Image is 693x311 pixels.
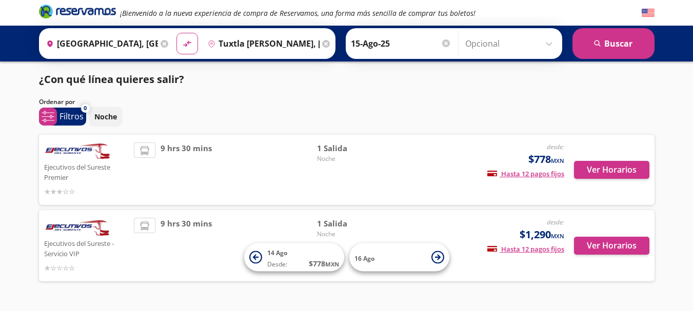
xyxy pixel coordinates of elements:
[354,254,374,262] span: 16 Ago
[161,142,212,197] span: 9 hrs 30 mins
[84,104,87,113] span: 0
[317,142,389,154] span: 1 Salida
[267,260,287,269] span: Desde:
[39,4,116,19] i: Brand Logo
[572,28,655,59] button: Buscar
[487,244,564,254] span: Hasta 12 pagos fijos
[39,4,116,22] a: Brand Logo
[244,243,344,272] button: 14 AgoDesde:$778MXN
[487,169,564,178] span: Hasta 12 pagos fijos
[94,111,117,122] p: Noche
[89,107,123,127] button: Noche
[325,260,339,268] small: MXN
[574,237,649,255] button: Ver Horarios
[520,227,564,242] span: $1,290
[39,108,86,126] button: 0Filtros
[120,8,476,18] em: ¡Bienvenido a la nueva experiencia de compra de Reservamos, una forma más sencilla de comprar tus...
[547,218,564,226] em: desde:
[351,31,451,56] input: Elegir Fecha
[574,161,649,179] button: Ver Horarios
[42,31,158,56] input: Buscar Origen
[349,243,449,272] button: 16 Ago
[44,218,111,237] img: Ejecutivos del Sureste - Servicio VIP
[317,154,389,163] span: Noche
[642,7,655,19] button: English
[547,142,564,151] em: desde:
[204,31,320,56] input: Buscar Destino
[161,218,212,274] span: 9 hrs 30 mins
[39,72,184,87] p: ¿Con qué línea quieres salir?
[528,152,564,167] span: $778
[465,31,557,56] input: Opcional
[39,97,75,107] p: Ordenar por
[309,258,339,269] span: $ 778
[44,237,129,259] p: Ejecutivos del Sureste - Servicio VIP
[44,142,111,160] img: Ejecutivos del Sureste Premier
[60,110,84,122] p: Filtros
[267,248,287,257] span: 14 Ago
[551,157,564,164] small: MXN
[317,218,389,230] span: 1 Salida
[44,160,129,182] p: Ejecutivos del Sureste Premier
[317,230,389,239] span: Noche
[551,232,564,240] small: MXN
